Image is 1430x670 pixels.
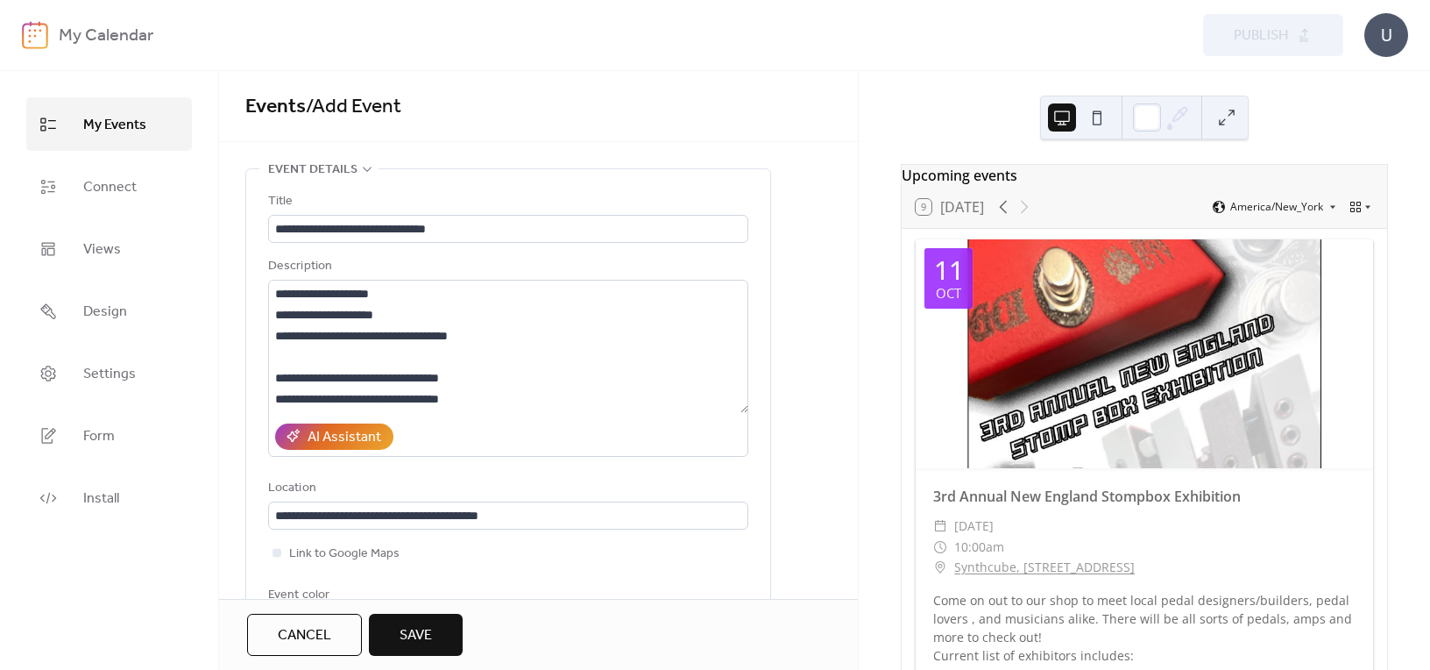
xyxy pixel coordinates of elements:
div: ​ [933,516,947,537]
div: ​ [933,537,947,558]
a: Design [26,284,192,338]
a: Views [26,222,192,275]
div: Location [268,478,745,499]
span: Settings [83,360,136,388]
div: Oct [936,287,961,300]
div: Upcoming events [902,165,1387,186]
div: 3rd Annual New England Stompbox Exhibition [916,486,1373,507]
span: / Add Event [306,88,401,126]
a: Form [26,409,192,462]
span: America/New_York [1230,202,1323,212]
a: Settings [26,346,192,400]
div: U [1364,13,1408,57]
span: Install [83,485,119,512]
span: Link to Google Maps [289,544,400,565]
span: Form [83,423,115,450]
a: Connect [26,160,192,213]
a: My Events [26,97,192,151]
span: Views [83,236,121,263]
span: Design [83,298,127,325]
div: AI Assistant [308,427,381,448]
a: Events [245,88,306,126]
span: My Events [83,111,146,139]
a: Install [26,471,192,524]
div: 11 [934,257,964,283]
span: 10:00am [954,537,1004,558]
button: AI Assistant [275,424,393,450]
div: ​ [933,557,947,578]
button: Cancel [247,614,362,656]
div: Title [268,191,745,212]
span: Connect [83,174,137,201]
a: Synthcube, [STREET_ADDRESS] [954,557,1135,578]
img: logo [22,21,48,49]
span: Cancel [278,625,331,646]
span: Event details [268,160,357,181]
span: [DATE] [954,516,994,537]
div: Description [268,256,745,277]
div: Event color [268,585,408,606]
button: Save [369,614,463,656]
span: Save [400,625,432,646]
b: My Calendar [59,19,153,53]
